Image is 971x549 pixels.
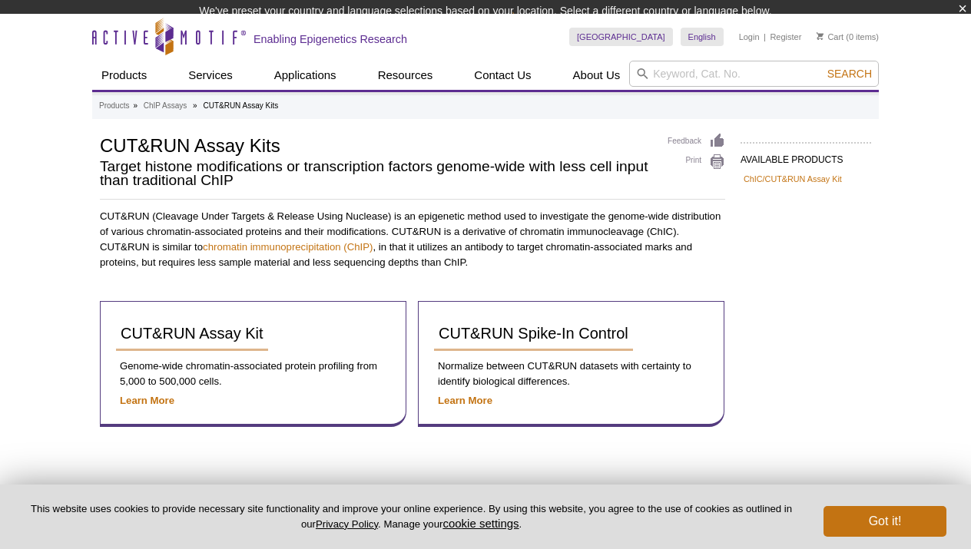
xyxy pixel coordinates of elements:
[116,317,268,351] a: CUT&RUN Assay Kit
[739,31,760,42] a: Login
[133,101,138,110] li: »
[144,99,187,113] a: ChIP Assays
[369,61,442,90] a: Resources
[668,154,725,170] a: Print
[668,133,725,150] a: Feedback
[100,133,652,156] h1: CUT&RUN Assay Kits
[203,101,278,110] li: CUT&RUN Assay Kits
[770,31,801,42] a: Register
[465,61,540,90] a: Contact Us
[121,325,263,342] span: CUT&RUN Assay Kit
[254,32,407,46] h2: Enabling Epigenetics Research
[116,359,390,389] p: Genome-wide chromatin-associated protein profiling from 5,000 to 500,000 cells.
[25,502,798,531] p: This website uses cookies to provide necessary site functionality and improve your online experie...
[438,395,492,406] a: Learn More
[629,61,879,87] input: Keyword, Cat. No.
[434,317,633,351] a: CUT&RUN Spike-In Control
[316,518,378,530] a: Privacy Policy
[823,67,877,81] button: Search
[120,395,174,406] a: Learn More
[569,28,673,46] a: [GEOGRAPHIC_DATA]
[744,172,842,186] a: ChIC/CUT&RUN Assay Kit
[193,101,197,110] li: »
[179,61,242,90] a: Services
[564,61,630,90] a: About Us
[824,506,946,537] button: Got it!
[99,99,129,113] a: Products
[764,28,766,46] li: |
[817,31,843,42] a: Cart
[434,359,708,389] p: Normalize between CUT&RUN datasets with certainty to identify biological differences.
[817,28,879,46] li: (0 items)
[439,325,628,342] span: CUT&RUN Spike-In Control
[741,142,871,170] h2: AVAILABLE PRODUCTS
[92,61,156,90] a: Products
[203,241,373,253] a: chromatin immunoprecipitation (ChIP)
[817,32,824,40] img: Your Cart
[100,209,725,270] p: CUT&RUN (Cleavage Under Targets & Release Using Nuclease) is an epigenetic method used to investi...
[265,61,346,90] a: Applications
[512,12,553,48] img: Change Here
[681,28,724,46] a: English
[827,68,872,80] span: Search
[100,160,652,187] h2: Target histone modifications or transcription factors genome-wide with less cell input than tradi...
[442,517,519,530] button: cookie settings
